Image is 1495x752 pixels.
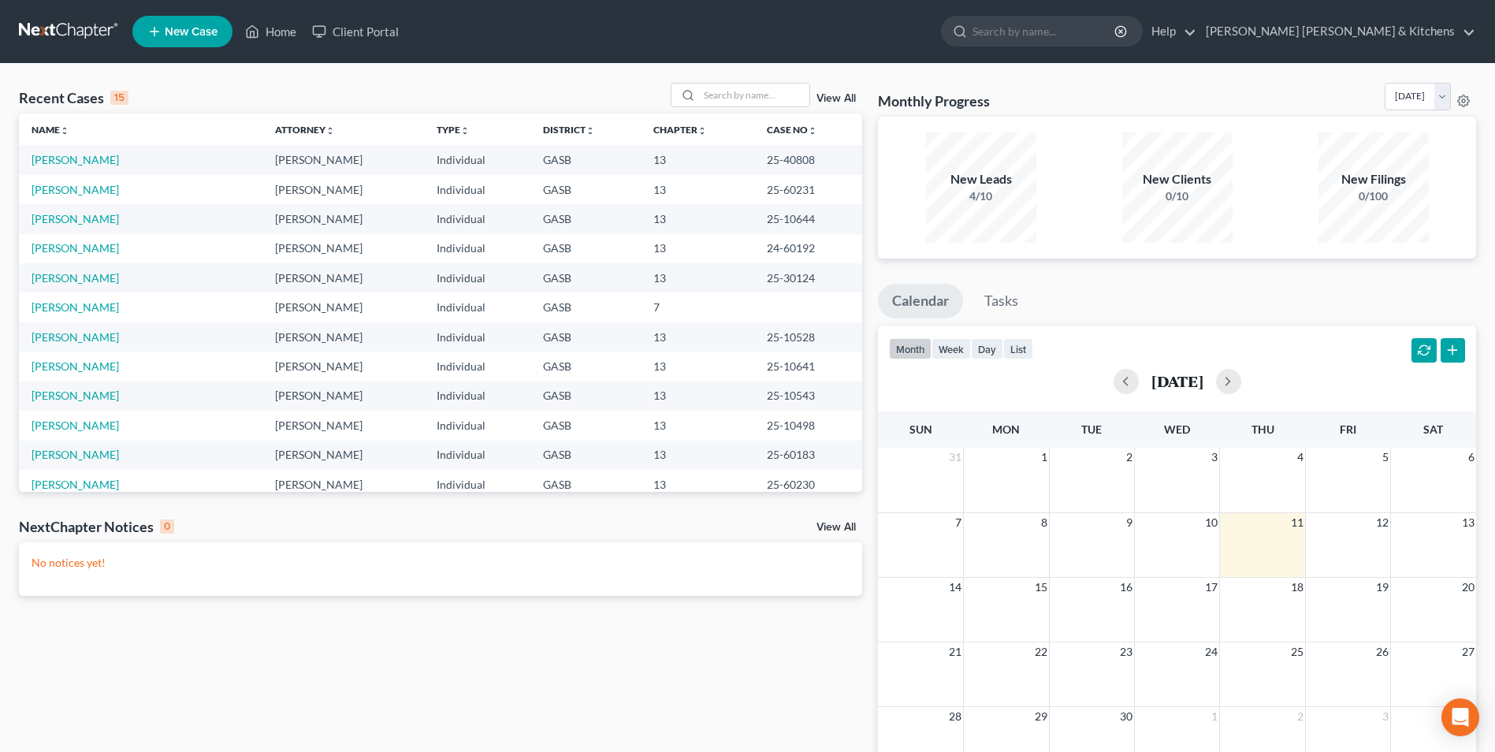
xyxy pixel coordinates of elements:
[808,126,817,136] i: unfold_more
[424,292,530,322] td: Individual
[767,124,817,136] a: Case Nounfold_more
[971,338,1003,359] button: day
[32,241,119,255] a: [PERSON_NAME]
[754,145,863,174] td: 25-40808
[926,170,1036,188] div: New Leads
[262,145,424,174] td: [PERSON_NAME]
[32,478,119,491] a: [PERSON_NAME]
[1318,188,1429,204] div: 0/100
[754,234,863,263] td: 24-60192
[1122,188,1233,204] div: 0/10
[530,382,641,411] td: GASB
[530,470,641,499] td: GASB
[1081,423,1102,436] span: Tue
[754,470,863,499] td: 25-60230
[424,263,530,292] td: Individual
[1003,338,1033,359] button: list
[1296,448,1305,467] span: 4
[32,271,119,285] a: [PERSON_NAME]
[947,642,963,661] span: 21
[1374,578,1390,597] span: 19
[32,419,119,432] a: [PERSON_NAME]
[424,411,530,440] td: Individual
[1118,578,1134,597] span: 16
[32,448,119,461] a: [PERSON_NAME]
[424,234,530,263] td: Individual
[19,517,174,536] div: NextChapter Notices
[32,555,850,571] p: No notices yet!
[165,26,218,38] span: New Case
[947,448,963,467] span: 31
[1203,513,1219,532] span: 10
[754,411,863,440] td: 25-10498
[754,322,863,352] td: 25-10528
[641,382,753,411] td: 13
[32,300,119,314] a: [PERSON_NAME]
[530,352,641,381] td: GASB
[1118,707,1134,726] span: 30
[641,175,753,204] td: 13
[262,441,424,470] td: [PERSON_NAME]
[530,322,641,352] td: GASB
[1033,578,1049,597] span: 15
[424,352,530,381] td: Individual
[878,284,963,318] a: Calendar
[275,124,335,136] a: Attorneyunfold_more
[1039,513,1049,532] span: 8
[754,352,863,381] td: 25-10641
[878,91,990,110] h3: Monthly Progress
[262,470,424,499] td: [PERSON_NAME]
[1289,578,1305,597] span: 18
[816,522,856,533] a: View All
[586,126,595,136] i: unfold_more
[1118,642,1134,661] span: 23
[424,204,530,233] td: Individual
[1033,642,1049,661] span: 22
[1164,423,1190,436] span: Wed
[641,292,753,322] td: 7
[530,145,641,174] td: GASB
[60,126,69,136] i: unfold_more
[1203,578,1219,597] span: 17
[1210,707,1219,726] span: 1
[653,124,707,136] a: Chapterunfold_more
[32,330,119,344] a: [PERSON_NAME]
[641,204,753,233] td: 13
[530,175,641,204] td: GASB
[816,93,856,104] a: View All
[543,124,595,136] a: Districtunfold_more
[1460,642,1476,661] span: 27
[947,578,963,597] span: 14
[754,175,863,204] td: 25-60231
[1381,707,1390,726] span: 3
[32,183,119,196] a: [PERSON_NAME]
[1423,423,1443,436] span: Sat
[754,441,863,470] td: 25-60183
[641,441,753,470] td: 13
[1374,642,1390,661] span: 26
[641,234,753,263] td: 13
[1210,448,1219,467] span: 3
[325,126,335,136] i: unfold_more
[754,263,863,292] td: 25-30124
[19,88,128,107] div: Recent Cases
[424,470,530,499] td: Individual
[262,263,424,292] td: [PERSON_NAME]
[424,441,530,470] td: Individual
[262,292,424,322] td: [PERSON_NAME]
[1441,698,1479,736] div: Open Intercom Messenger
[926,188,1036,204] div: 4/10
[641,411,753,440] td: 13
[1198,17,1475,46] a: [PERSON_NAME] [PERSON_NAME] & Kitchens
[1340,423,1356,436] span: Fri
[32,389,119,402] a: [PERSON_NAME]
[110,91,128,105] div: 15
[1039,448,1049,467] span: 1
[262,175,424,204] td: [PERSON_NAME]
[530,204,641,233] td: GASB
[424,322,530,352] td: Individual
[1251,423,1274,436] span: Thu
[1125,513,1134,532] span: 9
[32,153,119,166] a: [PERSON_NAME]
[437,124,470,136] a: Typeunfold_more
